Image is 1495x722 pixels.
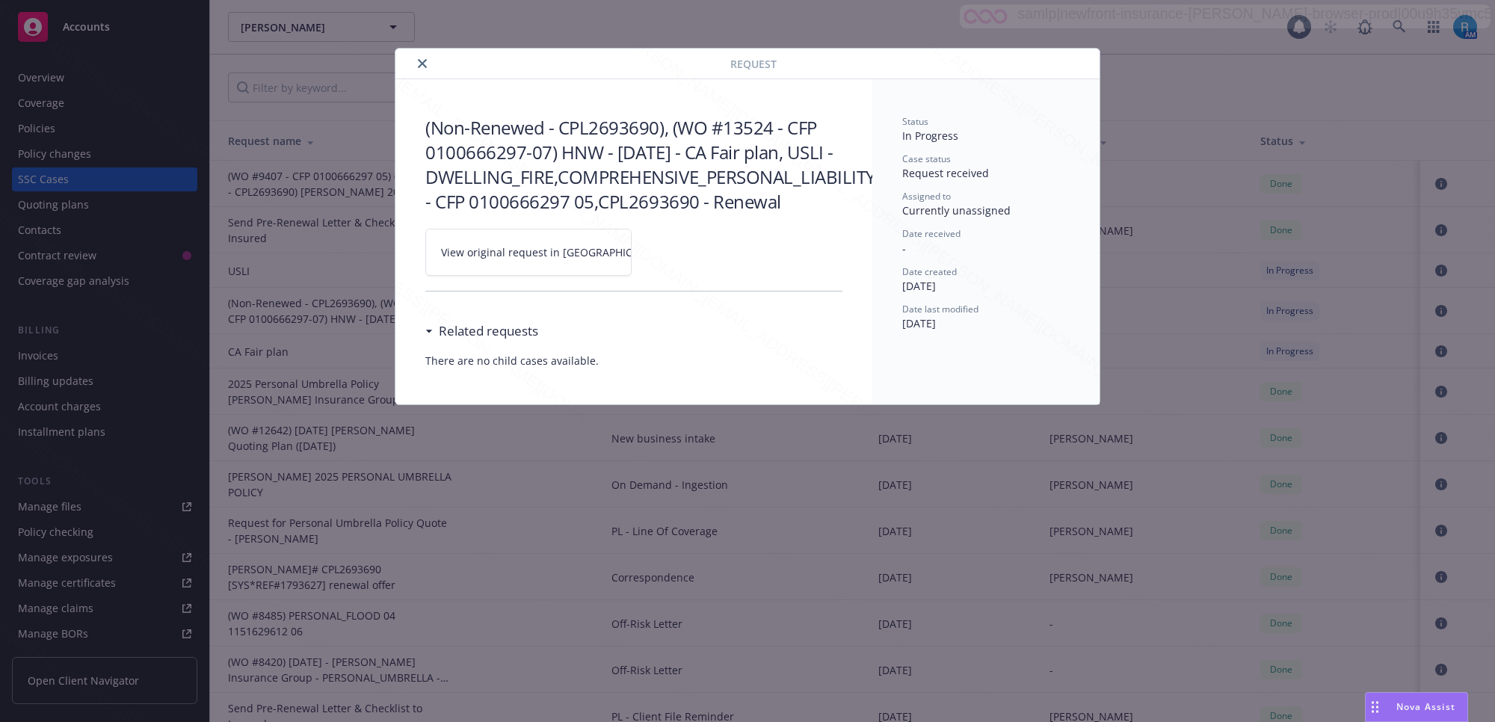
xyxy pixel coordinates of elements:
span: [DATE] [902,279,936,293]
span: Nova Assist [1396,700,1455,713]
span: Date created [902,265,957,278]
span: - [902,241,906,256]
span: Assigned to [902,190,951,203]
span: In Progress [902,129,958,143]
h3: (Non-Renewed - CPL2693690), (WO #13524 - CFP 0100666297-07) HNW - [DATE] - CA Fair plan, USLI - D... [425,115,842,214]
div: Related requests [425,321,538,341]
span: [DATE] [902,316,936,330]
a: View original request in [GEOGRAPHIC_DATA] [425,229,632,276]
h3: Related requests [439,321,538,341]
span: Request received [902,166,989,180]
button: Nova Assist [1365,692,1468,722]
span: Case status [902,152,951,165]
span: Request [730,56,777,72]
span: Status [902,115,928,128]
span: Currently unassigned [902,203,1011,217]
div: Drag to move [1366,693,1384,721]
span: Date last modified [902,303,978,315]
span: View original request in [GEOGRAPHIC_DATA] [441,244,668,260]
span: Date received [902,227,961,240]
button: close [413,55,431,72]
span: There are no child cases available. [425,353,842,368]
